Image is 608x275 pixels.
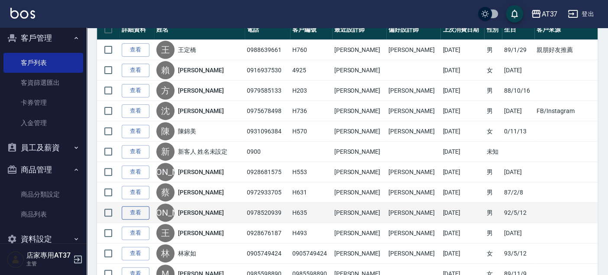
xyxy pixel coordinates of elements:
[178,208,224,217] a: [PERSON_NAME]
[440,101,484,121] td: [DATE]
[3,93,83,113] a: 卡券管理
[564,6,598,22] button: 登出
[484,243,502,264] td: 女
[245,101,290,121] td: 0975678498
[386,203,440,223] td: [PERSON_NAME]
[332,182,386,203] td: [PERSON_NAME]
[178,107,224,115] a: [PERSON_NAME]
[122,186,149,199] a: 查看
[156,142,175,161] div: 新
[502,81,534,101] td: 88/10/16
[484,223,502,243] td: 男
[332,101,386,121] td: [PERSON_NAME]
[484,203,502,223] td: 男
[156,102,175,120] div: 沈
[502,203,534,223] td: 92/5/12
[506,5,523,23] button: save
[332,19,386,40] th: 最近設計師
[541,9,557,19] div: AT37
[178,168,224,176] a: [PERSON_NAME]
[534,19,598,40] th: 客戶來源
[3,27,83,49] button: 客戶管理
[156,183,175,201] div: 蔡
[122,64,149,77] a: 查看
[440,142,484,162] td: [DATE]
[440,162,484,182] td: [DATE]
[502,243,534,264] td: 93/5/12
[484,60,502,81] td: 女
[245,121,290,142] td: 0931096384
[290,40,332,60] td: H760
[440,60,484,81] td: [DATE]
[245,162,290,182] td: 0928681575
[178,249,196,258] a: 林家如
[122,104,149,118] a: 查看
[245,60,290,81] td: 0916937530
[3,204,83,224] a: 商品列表
[178,86,224,95] a: [PERSON_NAME]
[245,40,290,60] td: 0988639661
[290,121,332,142] td: H570
[3,159,83,181] button: 商品管理
[332,60,386,81] td: [PERSON_NAME]
[484,142,502,162] td: 未知
[386,243,440,264] td: [PERSON_NAME]
[502,101,534,121] td: [DATE]
[178,127,196,136] a: 陳錦美
[332,203,386,223] td: [PERSON_NAME]
[290,19,332,40] th: 客戶編號
[290,243,332,264] td: 0905749424
[156,122,175,140] div: 陳
[290,203,332,223] td: H635
[178,188,224,197] a: [PERSON_NAME]
[502,60,534,81] td: [DATE]
[178,66,224,74] a: [PERSON_NAME]
[332,162,386,182] td: [PERSON_NAME]
[527,5,561,23] button: AT37
[245,203,290,223] td: 0978520939
[440,81,484,101] td: [DATE]
[484,81,502,101] td: 男
[178,147,228,156] a: 新客人 姓名未設定
[154,19,245,40] th: 姓名
[156,81,175,100] div: 方
[502,182,534,203] td: 87/2/8
[386,101,440,121] td: [PERSON_NAME]
[3,53,83,73] a: 客戶列表
[290,162,332,182] td: H553
[120,19,154,40] th: 詳細資料
[122,165,149,179] a: 查看
[484,121,502,142] td: 女
[245,142,290,162] td: 0900
[332,223,386,243] td: [PERSON_NAME]
[122,125,149,138] a: 查看
[245,19,290,40] th: 電話
[484,101,502,121] td: 男
[502,40,534,60] td: 89/1/29
[386,182,440,203] td: [PERSON_NAME]
[245,182,290,203] td: 0972933705
[156,61,175,79] div: 賴
[26,251,71,260] h5: 店家專用AT37
[440,182,484,203] td: [DATE]
[122,145,149,159] a: 查看
[290,101,332,121] td: H736
[386,40,440,60] td: [PERSON_NAME]
[122,247,149,260] a: 查看
[440,203,484,223] td: [DATE]
[156,244,175,262] div: 林
[290,223,332,243] td: H493
[178,45,196,54] a: 王定橋
[245,81,290,101] td: 0979585133
[386,121,440,142] td: [PERSON_NAME]
[386,162,440,182] td: [PERSON_NAME]
[290,182,332,203] td: H631
[440,121,484,142] td: [DATE]
[440,223,484,243] td: [DATE]
[386,81,440,101] td: [PERSON_NAME]
[484,162,502,182] td: 男
[290,60,332,81] td: 4925
[3,228,83,250] button: 資料設定
[122,206,149,220] a: 查看
[10,8,35,19] img: Logo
